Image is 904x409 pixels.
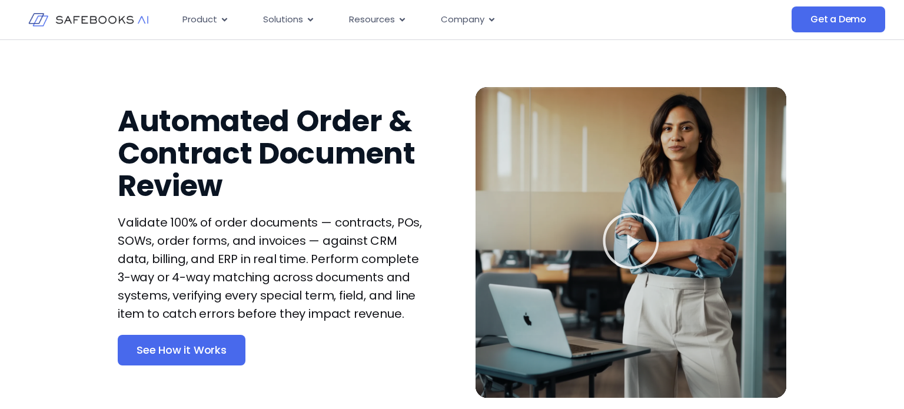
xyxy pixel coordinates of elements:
a: See How it Works [118,335,245,365]
div: Play Video [601,211,660,274]
span: Get a Demo [810,14,866,25]
div: Menu Toggle [173,8,688,31]
span: Company [441,13,484,26]
span: Solutions [263,13,303,26]
span: Product [182,13,217,26]
span: Resources [349,13,395,26]
span: See How it Works [137,344,227,356]
a: Get a Demo [792,6,885,32]
nav: Menu [173,8,688,31]
h3: Automated Order & Contract Document Review [118,105,428,202]
p: Validate 100% of order documents — contracts, POs, SOWs, order forms, and invoices — against CRM ... [118,214,428,323]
